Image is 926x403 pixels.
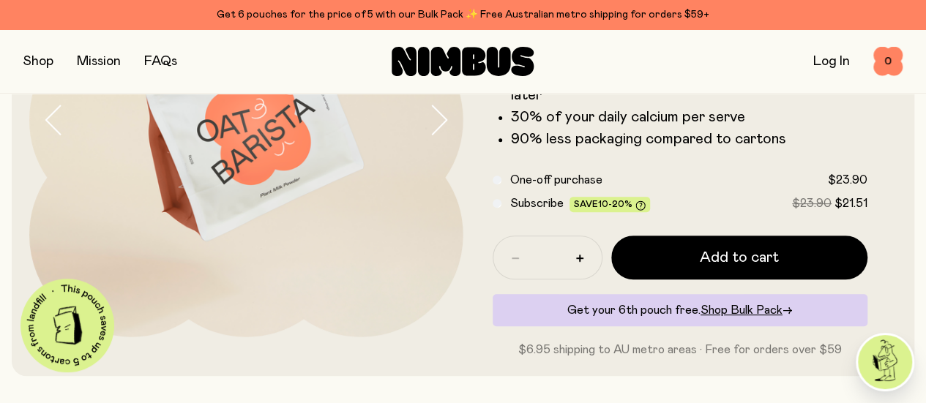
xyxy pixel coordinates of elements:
[873,47,903,76] button: 0
[493,341,868,358] p: $6.95 shipping to AU metro areas · Free for orders over $59
[511,130,868,148] li: 90% less packaging compared to cartons
[834,197,867,209] span: $21.51
[574,200,646,211] span: Save
[701,304,793,316] a: Shop Bulk Pack→
[144,55,177,68] a: FAQs
[858,335,912,389] img: agent
[701,304,783,316] span: Shop Bulk Pack
[493,294,868,326] div: Get your 6th pouch free.
[828,174,867,186] span: $23.90
[77,55,121,68] a: Mission
[510,174,602,186] span: One-off purchase
[510,197,564,209] span: Subscribe
[511,108,868,126] li: 30% of your daily calcium per serve
[611,236,868,279] button: Add to cart
[700,247,779,268] span: Add to cart
[23,6,903,23] div: Get 6 pouches for the price of 5 with our Bulk Pack ✨ Free Australian metro shipping for orders $59+
[792,197,832,209] span: $23.90
[813,55,850,68] a: Log In
[598,200,632,208] span: 10-20%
